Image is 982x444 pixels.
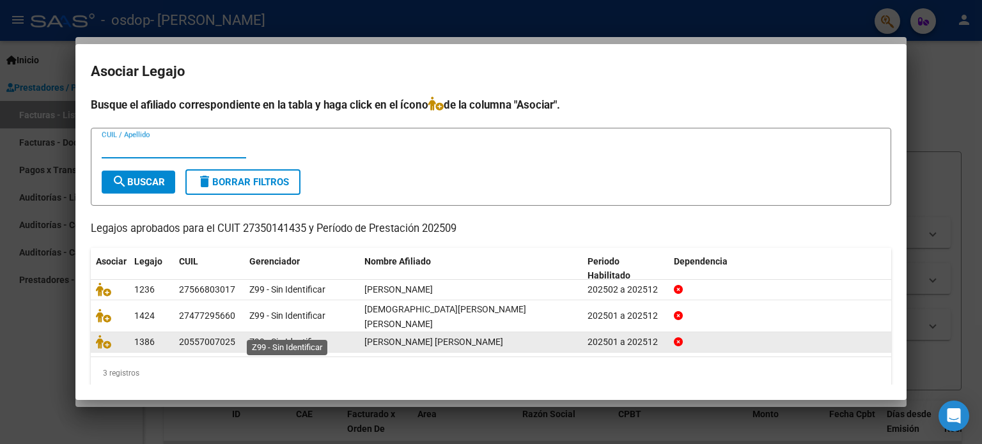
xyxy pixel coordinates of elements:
datatable-header-cell: CUIL [174,248,244,290]
div: Open Intercom Messenger [939,401,969,431]
span: Gerenciador [249,256,300,266]
span: 1424 [134,310,155,321]
p: Legajos aprobados para el CUIT 27350141435 y Período de Prestación 202509 [91,221,891,237]
mat-icon: search [112,174,127,189]
div: 202501 a 202512 [588,309,664,323]
span: Z99 - Sin Identificar [249,310,325,321]
datatable-header-cell: Gerenciador [244,248,359,290]
div: 202501 a 202512 [588,335,664,349]
span: Z99 - Sin Identificar [249,284,325,295]
div: 20557007025 [179,335,235,349]
span: BRITEZ LUCIANA AYELEN [364,284,433,295]
button: Buscar [102,171,175,194]
div: 27566803017 [179,282,235,297]
button: Borrar Filtros [185,169,300,195]
datatable-header-cell: Legajo [129,248,174,290]
span: Periodo Habilitado [588,256,630,281]
span: BRITEZ ANA PAULA [364,304,526,329]
span: Z99 - Sin Identificar [249,337,325,347]
datatable-header-cell: Asociar [91,248,129,290]
span: PALACIOS DIEGO SEBASTIAN [364,337,503,347]
datatable-header-cell: Periodo Habilitado [582,248,669,290]
span: 1236 [134,284,155,295]
datatable-header-cell: Dependencia [669,248,892,290]
h2: Asociar Legajo [91,59,891,84]
span: 1386 [134,337,155,347]
span: CUIL [179,256,198,266]
mat-icon: delete [197,174,212,189]
span: Asociar [96,256,127,266]
span: Buscar [112,176,165,188]
h4: Busque el afiliado correspondiente en la tabla y haga click en el ícono de la columna "Asociar". [91,96,891,113]
div: 202502 a 202512 [588,282,664,297]
div: 27477295660 [179,309,235,323]
datatable-header-cell: Nombre Afiliado [359,248,582,290]
span: Nombre Afiliado [364,256,431,266]
span: Legajo [134,256,162,266]
span: Dependencia [674,256,728,266]
span: Borrar Filtros [197,176,289,188]
div: 3 registros [91,357,891,389]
